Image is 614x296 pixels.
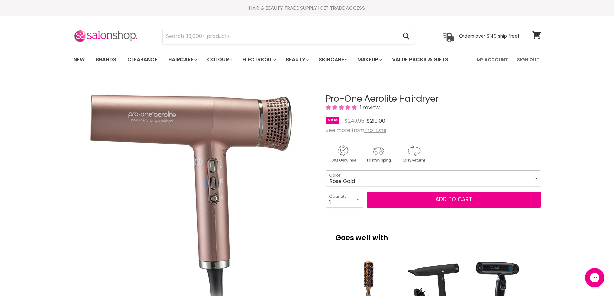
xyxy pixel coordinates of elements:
[281,53,313,66] a: Beauty
[358,104,380,111] span: 1 review
[238,53,280,66] a: Electrical
[320,5,365,11] a: GET TRADE ACCESS
[345,117,364,125] span: $249.95
[326,192,363,208] select: Quantity
[326,117,339,124] span: Sale
[326,94,541,104] h1: Pro-One Aerolite Hairdryer
[326,144,360,164] img: genuine.gif
[65,50,549,69] nav: Main
[326,127,386,134] span: See more from
[398,29,415,44] button: Search
[387,53,453,66] a: Value Packs & Gifts
[91,53,121,66] a: Brands
[314,53,351,66] a: Skincare
[473,53,512,66] a: My Account
[364,127,386,134] a: Pro-One
[582,266,608,290] iframe: Gorgias live chat messenger
[361,144,395,164] img: shipping.gif
[65,5,549,11] div: HAIR & BEAUTY TRADE SUPPLY |
[122,53,162,66] a: Clearance
[69,50,463,69] ul: Main menu
[459,33,519,39] p: Orders over $149 ship free!
[69,53,90,66] a: New
[397,144,431,164] img: returns.gif
[326,104,358,111] span: 5.00 stars
[367,192,541,208] button: Add to cart
[162,29,415,44] form: Product
[202,53,236,66] a: Colour
[163,53,201,66] a: Haircare
[353,53,386,66] a: Makeup
[336,224,531,245] p: Goes well with
[513,53,543,66] a: Sign Out
[367,117,385,125] span: $210.00
[163,29,398,44] input: Search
